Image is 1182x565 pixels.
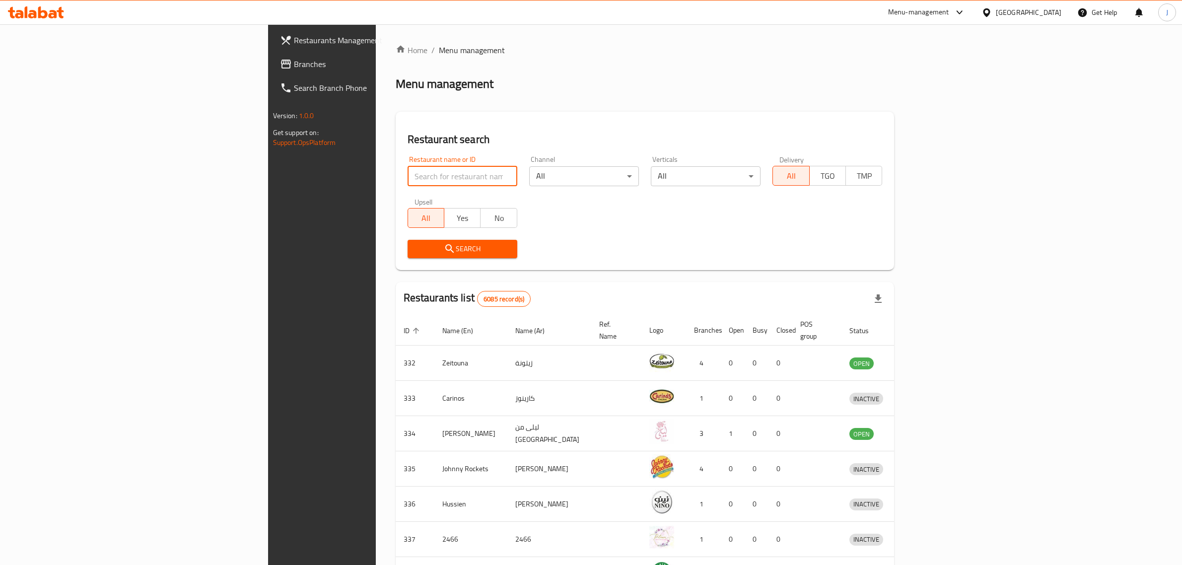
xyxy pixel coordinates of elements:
td: [PERSON_NAME] [507,487,591,522]
button: TGO [809,166,846,186]
label: Delivery [779,156,804,163]
div: Export file [866,287,890,311]
img: 2466 [649,525,674,550]
td: 0 [768,522,792,557]
span: All [412,211,440,225]
td: 0 [745,451,768,487]
td: 0 [721,451,745,487]
img: Hussien [649,490,674,514]
h2: Menu management [396,76,493,92]
td: 0 [768,487,792,522]
label: Upsell [415,198,433,205]
td: 0 [745,346,768,381]
td: كارينوز [507,381,591,416]
span: INACTIVE [849,534,883,545]
td: 3 [686,416,721,451]
img: Leila Min Lebnan [649,419,674,444]
span: No [485,211,513,225]
td: 1 [686,487,721,522]
span: All [777,169,805,183]
h2: Restaurants list [404,290,531,307]
div: Total records count [477,291,531,307]
button: No [480,208,517,228]
span: TGO [814,169,842,183]
span: OPEN [849,358,874,369]
td: [PERSON_NAME] [507,451,591,487]
div: All [651,166,761,186]
td: 1 [686,522,721,557]
span: OPEN [849,428,874,440]
span: INACTIVE [849,393,883,405]
td: 0 [721,522,745,557]
span: Yes [448,211,477,225]
th: Branches [686,315,721,346]
td: 0 [721,381,745,416]
span: Search Branch Phone [294,82,458,94]
td: 0 [768,416,792,451]
span: ID [404,325,422,337]
a: Support.OpsPlatform [273,136,336,149]
td: 0 [721,346,745,381]
h2: Restaurant search [408,132,883,147]
span: INACTIVE [849,464,883,475]
img: Zeitouna [649,349,674,373]
a: Search Branch Phone [272,76,466,100]
td: 0 [745,487,768,522]
td: زيتونة [507,346,591,381]
span: POS group [800,318,830,342]
div: All [529,166,639,186]
td: 0 [768,346,792,381]
div: Menu-management [888,6,949,18]
a: Branches [272,52,466,76]
span: Get support on: [273,126,319,139]
a: Restaurants Management [272,28,466,52]
td: 2466 [434,522,507,557]
span: TMP [850,169,878,183]
td: 0 [745,381,768,416]
button: Yes [444,208,481,228]
td: 1 [721,416,745,451]
th: Logo [641,315,686,346]
td: 1 [686,381,721,416]
span: INACTIVE [849,498,883,510]
button: All [408,208,444,228]
td: 2466 [507,522,591,557]
td: 4 [686,346,721,381]
div: INACTIVE [849,463,883,475]
img: Johnny Rockets [649,454,674,479]
td: 4 [686,451,721,487]
span: Ref. Name [599,318,629,342]
span: Restaurants Management [294,34,458,46]
td: 0 [745,416,768,451]
td: Hussien [434,487,507,522]
span: Name (En) [442,325,486,337]
td: Johnny Rockets [434,451,507,487]
td: 0 [768,381,792,416]
td: Carinos [434,381,507,416]
td: [PERSON_NAME] [434,416,507,451]
td: ليلى من [GEOGRAPHIC_DATA] [507,416,591,451]
button: TMP [845,166,882,186]
div: [GEOGRAPHIC_DATA] [996,7,1061,18]
button: Search [408,240,517,258]
span: Search [416,243,509,255]
span: J [1166,7,1168,18]
td: 0 [745,522,768,557]
th: Open [721,315,745,346]
span: Version: [273,109,297,122]
span: Name (Ar) [515,325,557,337]
input: Search for restaurant name or ID.. [408,166,517,186]
td: Zeitouna [434,346,507,381]
span: 6085 record(s) [478,294,530,304]
div: OPEN [849,357,874,369]
span: Menu management [439,44,505,56]
td: 0 [721,487,745,522]
td: 0 [768,451,792,487]
span: Status [849,325,882,337]
th: Busy [745,315,768,346]
img: Carinos [649,384,674,409]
